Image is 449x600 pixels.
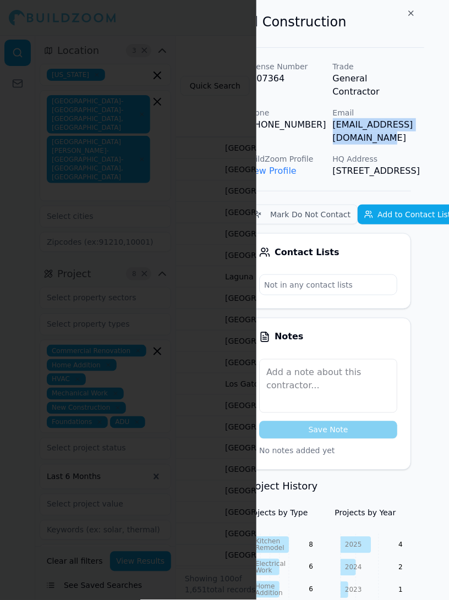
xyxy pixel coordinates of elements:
[245,153,324,164] p: BuildZoom Profile
[345,564,362,571] tspan: 2024
[255,544,284,552] tspan: Remodel
[245,479,411,494] h3: Project History
[335,508,412,519] h4: Projects by Year
[245,61,324,72] p: License Number
[333,153,412,164] p: HQ Address
[245,107,324,118] p: Phone
[333,61,412,72] p: Trade
[245,508,322,519] h4: Projects by Type
[345,541,362,549] tspan: 2025
[255,567,272,575] tspan: Work
[333,72,412,98] p: General Contractor
[345,586,362,594] tspan: 2023
[398,564,403,571] text: 2
[309,541,313,549] text: 8
[260,275,397,295] p: Not in any contact lists
[333,118,412,145] p: [EMAIL_ADDRESS][DOMAIN_NAME]
[333,107,412,118] p: Email
[255,560,286,568] tspan: Electrical
[255,538,280,546] tspan: Kitchen
[259,247,397,258] div: Contact Lists
[255,590,283,597] tspan: Addition
[245,72,324,85] p: 1107364
[309,586,313,593] text: 6
[398,586,403,594] text: 1
[259,332,397,343] div: Notes
[245,13,411,31] h2: Zl Construction
[245,166,297,176] a: View Profile
[398,541,403,549] text: 4
[259,445,397,456] p: No notes added yet
[255,583,275,591] tspan: Home
[309,563,313,571] text: 6
[245,205,358,224] button: Mark Do Not Contact
[245,118,324,131] p: [PHONE_NUMBER]
[333,164,412,178] p: [STREET_ADDRESS]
